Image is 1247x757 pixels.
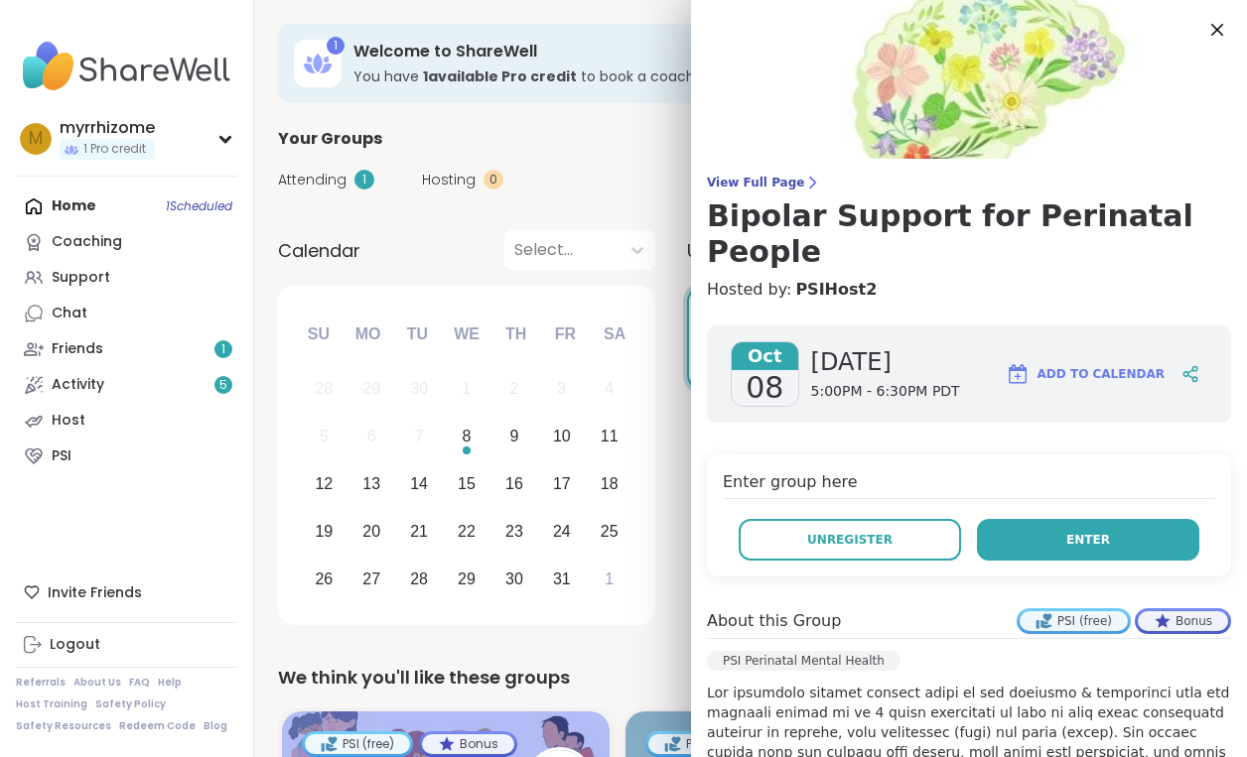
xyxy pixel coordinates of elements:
[158,676,182,690] a: Help
[553,470,571,497] div: 17
[16,439,237,474] a: PSI
[707,175,1231,190] span: View Full Page
[445,313,488,356] div: We
[16,719,111,733] a: Safety Resources
[29,126,43,152] span: m
[732,342,798,370] span: Oct
[410,375,428,402] div: 30
[601,470,619,497] div: 18
[303,510,346,553] div: Choose Sunday, October 19th, 2025
[410,470,428,497] div: 14
[367,423,376,449] div: 6
[493,416,536,458] div: Choose Thursday, October 9th, 2025
[811,382,960,402] span: 5:00PM - 6:30PM PDT
[746,370,783,406] span: 08
[52,339,103,359] div: Friends
[52,446,71,466] div: PSI
[1066,531,1110,549] span: Enter
[707,651,901,671] div: PSI Perinatal Mental Health
[463,375,472,402] div: 1
[446,463,488,506] div: Choose Wednesday, October 15th, 2025
[540,463,583,506] div: Choose Friday, October 17th, 2025
[16,574,237,610] div: Invite Friends
[320,423,329,449] div: 5
[346,313,389,356] div: Mo
[362,375,380,402] div: 29
[811,346,960,378] span: [DATE]
[593,313,636,356] div: Sa
[315,518,333,545] div: 19
[553,423,571,449] div: 10
[588,558,630,600] div: Choose Saturday, November 1st, 2025
[16,260,237,296] a: Support
[505,518,523,545] div: 23
[1038,365,1165,383] span: Add to Calendar
[1006,362,1030,386] img: ShareWell Logomark
[707,278,1231,302] h4: Hosted by:
[398,510,441,553] div: Choose Tuesday, October 21st, 2025
[204,719,227,733] a: Blog
[997,350,1174,398] button: Add to Calendar
[303,463,346,506] div: Choose Sunday, October 12th, 2025
[415,423,424,449] div: 7
[588,368,630,411] div: Not available Saturday, October 4th, 2025
[446,558,488,600] div: Choose Wednesday, October 29th, 2025
[422,734,514,754] div: Bonus
[16,403,237,439] a: Host
[119,719,196,733] a: Redeem Code
[297,313,341,356] div: Su
[707,609,841,633] h4: About this Group
[601,518,619,545] div: 25
[305,734,410,754] div: PSI (free)
[553,566,571,592] div: 31
[484,170,503,189] div: 0
[16,224,237,260] a: Coaching
[707,198,1231,270] h3: Bipolar Support for Perinatal People
[505,566,523,592] div: 30
[398,558,441,600] div: Choose Tuesday, October 28th, 2025
[315,566,333,592] div: 26
[398,368,441,411] div: Not available Tuesday, September 30th, 2025
[362,566,380,592] div: 27
[588,463,630,506] div: Choose Saturday, October 18th, 2025
[327,37,345,55] div: 1
[354,170,374,189] div: 1
[350,558,393,600] div: Choose Monday, October 27th, 2025
[219,377,227,394] span: 5
[129,676,150,690] a: FAQ
[52,232,122,252] div: Coaching
[398,463,441,506] div: Choose Tuesday, October 14th, 2025
[505,470,523,497] div: 16
[422,170,476,190] span: Hosting
[16,331,237,367] a: Friends1
[350,368,393,411] div: Not available Monday, September 29th, 2025
[807,531,893,549] span: Unregister
[315,375,333,402] div: 28
[410,518,428,545] div: 21
[350,416,393,458] div: Not available Monday, October 6th, 2025
[493,510,536,553] div: Choose Thursday, October 23rd, 2025
[540,558,583,600] div: Choose Friday, October 31st, 2025
[16,32,237,101] img: ShareWell Nav Logo
[303,368,346,411] div: Not available Sunday, September 28th, 2025
[557,375,566,402] div: 3
[16,296,237,331] a: Chat
[540,368,583,411] div: Not available Friday, October 3rd, 2025
[16,627,237,663] a: Logout
[221,341,225,358] span: 1
[493,463,536,506] div: Choose Thursday, October 16th, 2025
[278,664,1223,692] div: We think you'll like these groups
[362,518,380,545] div: 20
[410,566,428,592] div: 28
[278,237,360,264] span: Calendar
[300,365,632,602] div: month 2025-10
[458,470,476,497] div: 15
[353,66,1021,86] h3: You have to book a coaching group.
[350,510,393,553] div: Choose Monday, October 20th, 2025
[52,375,104,395] div: Activity
[446,368,488,411] div: Not available Wednesday, October 1st, 2025
[494,313,538,356] div: Th
[605,375,614,402] div: 4
[303,558,346,600] div: Choose Sunday, October 26th, 2025
[553,518,571,545] div: 24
